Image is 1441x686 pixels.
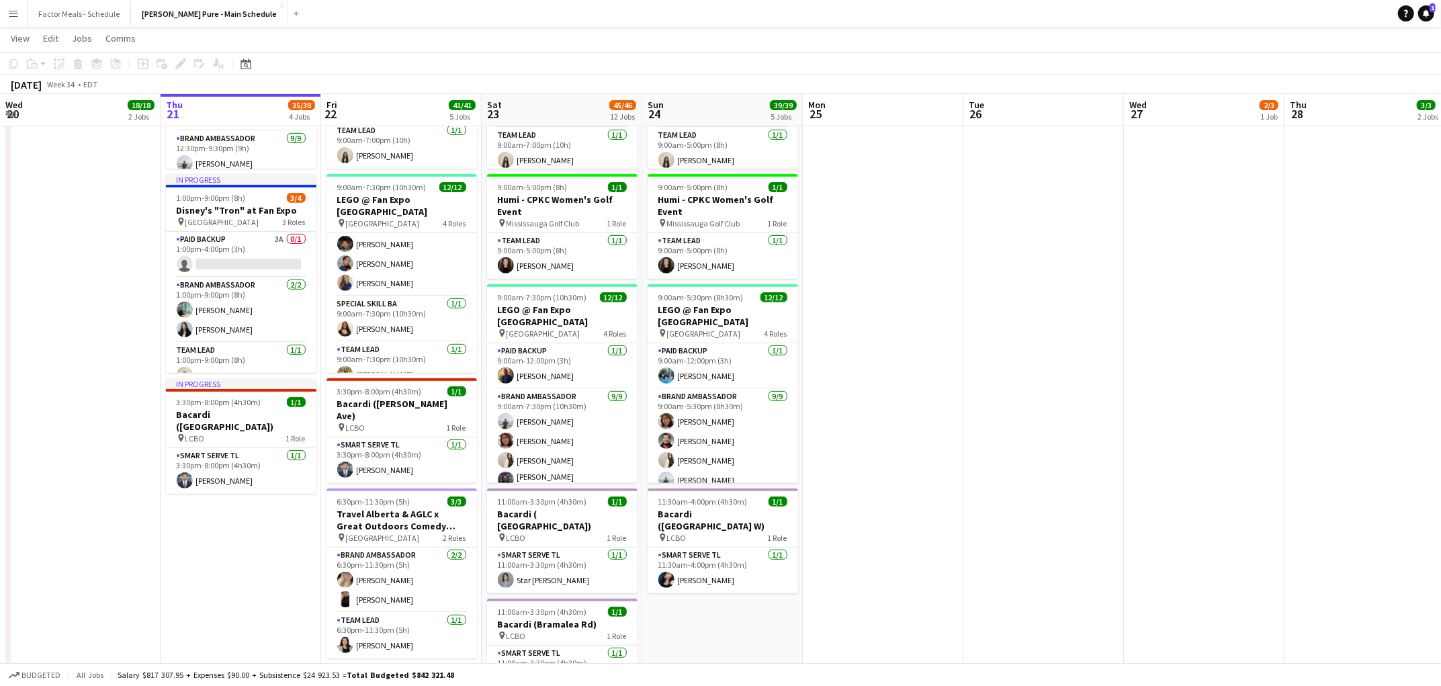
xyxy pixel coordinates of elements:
span: Jobs [72,32,92,44]
span: 11:00am-3:30pm (4h30m) [498,497,587,507]
h3: Humi - CPKC Women's Golf Event [648,194,798,218]
span: 22 [324,106,337,122]
app-job-card: In progress1:00pm-9:00pm (8h)3/4Disney's "Tron" at Fan Expo [GEOGRAPHIC_DATA]3 RolesPaid Backup3A... [166,174,316,373]
a: Jobs [67,30,97,47]
span: 3/3 [447,497,466,507]
span: 1/1 [769,497,787,507]
div: 2 Jobs [1417,112,1438,122]
span: 4 Roles [443,218,466,228]
span: 1 Role [768,533,787,543]
span: 11:30am-4:00pm (4h30m) [658,497,748,507]
app-card-role: Smart Serve TL1/111:30am-4:00pm (4h30m)[PERSON_NAME] [648,548,798,593]
span: 1 Role [447,423,466,433]
span: 9:00am-7:30pm (10h30m) [498,292,587,302]
span: LCBO [507,631,526,641]
div: 2 Jobs [128,112,154,122]
div: 4 Jobs [289,112,314,122]
button: Factor Meals - Schedule [28,1,131,27]
app-card-role: Team Lead1/19:00am-7:00pm (10h)[PERSON_NAME] [487,128,638,173]
a: View [5,30,35,47]
span: 4 Roles [604,329,627,339]
app-job-card: 3:30pm-8:00pm (4h30m)1/1Bacardi ([PERSON_NAME] Ave) LCBO1 RoleSmart Serve TL1/13:30pm-8:00pm (4h3... [326,378,477,483]
span: 1 [1430,3,1436,12]
span: 1/1 [287,397,306,407]
app-card-role: Team Lead1/11:00pm-9:00pm (8h)[PERSON_NAME] [166,343,316,388]
span: Mississauga Golf Club [507,218,580,228]
app-job-card: 9:00am-7:30pm (10h30m)12/12LEGO @ Fan Expo [GEOGRAPHIC_DATA] [GEOGRAPHIC_DATA]4 RolesPaid Backup1... [487,284,638,483]
span: Thu [166,99,183,111]
span: 41/41 [449,100,476,110]
app-card-role: Special Skill BA1/19:00am-7:30pm (10h30m)[PERSON_NAME] [326,296,477,342]
h3: Disney's "Tron" at Fan Expo [166,204,316,216]
h3: LEGO @ Fan Expo [GEOGRAPHIC_DATA] [326,194,477,218]
div: EDT [83,79,97,89]
app-job-card: 9:00am-5:00pm (8h)1/1Humi - CPKC Women's Golf Event Mississauga Golf Club1 RoleTeam Lead1/19:00am... [487,174,638,279]
app-card-role: Team Lead1/19:00am-7:30pm (10h30m)[PERSON_NAME] [326,342,477,388]
span: Total Budgeted $842 321.48 [347,670,454,680]
span: 26 [967,106,984,122]
div: 5 Jobs [771,112,796,122]
span: 1 Role [607,533,627,543]
app-job-card: 9:00am-7:30pm (10h30m)12/12LEGO @ Fan Expo [GEOGRAPHIC_DATA] [GEOGRAPHIC_DATA]4 Roles[PERSON_NAME... [326,174,477,373]
span: 12/12 [439,182,466,192]
span: 18/18 [128,100,155,110]
app-card-role: Team Lead1/19:00am-7:00pm (10h)[PERSON_NAME] [326,123,477,169]
span: 1/1 [447,386,466,396]
h3: Bacardi ([GEOGRAPHIC_DATA]) [166,409,316,433]
app-job-card: 11:30am-4:00pm (4h30m)1/1Bacardi ([GEOGRAPHIC_DATA] W) LCBO1 RoleSmart Serve TL1/111:30am-4:00pm ... [648,488,798,593]
span: 21 [164,106,183,122]
span: [GEOGRAPHIC_DATA] [667,329,741,339]
span: 1 Role [768,218,787,228]
app-card-role: Brand Ambassador9/99:00am-7:30pm (10h30m)[PERSON_NAME][PERSON_NAME][PERSON_NAME][PERSON_NAME] [PE... [487,389,638,595]
app-card-role: Team Lead1/19:00am-5:00pm (8h)[PERSON_NAME] [648,128,798,173]
span: [GEOGRAPHIC_DATA] [346,218,420,228]
span: 9:00am-5:00pm (8h) [498,182,568,192]
span: 12/12 [760,292,787,302]
span: Mon [808,99,826,111]
span: 45/46 [609,100,636,110]
span: [GEOGRAPHIC_DATA] [346,533,420,543]
app-card-role: Smart Serve TL1/13:30pm-8:00pm (4h30m)[PERSON_NAME] [166,448,316,494]
div: In progress [166,378,316,389]
div: 1 Job [1260,112,1278,122]
a: 1 [1418,5,1434,22]
h3: LEGO @ Fan Expo [GEOGRAPHIC_DATA] [487,304,638,328]
span: Sat [487,99,502,111]
button: Budgeted [7,668,62,683]
span: Tue [969,99,984,111]
app-card-role: Team Lead1/16:30pm-11:30pm (5h)[PERSON_NAME] [326,613,477,658]
app-card-role: Brand Ambassador9/912:30pm-9:30pm (9h)[PERSON_NAME] [166,131,316,337]
span: 1 Role [286,433,306,443]
app-job-card: In progress3:30pm-8:00pm (4h30m)1/1Bacardi ([GEOGRAPHIC_DATA]) LCBO1 RoleSmart Serve TL1/13:30pm-... [166,378,316,494]
h3: Bacardi (Bramalea Rd) [487,618,638,630]
span: [GEOGRAPHIC_DATA] [185,217,259,227]
span: 3 Roles [283,217,306,227]
span: LCBO [507,533,526,543]
span: 12/12 [600,292,627,302]
div: Salary $817 307.95 + Expenses $90.00 + Subsistence $24 923.53 = [118,670,454,680]
span: Sun [648,99,664,111]
span: View [11,32,30,44]
span: 1 Role [607,631,627,641]
span: 35/38 [288,100,315,110]
span: LCBO [667,533,687,543]
span: Wed [1129,99,1147,111]
span: 23 [485,106,502,122]
span: [GEOGRAPHIC_DATA] [507,329,580,339]
app-card-role: Smart Serve TL1/111:00am-3:30pm (4h30m)Star [PERSON_NAME] [487,548,638,593]
h3: Travel Alberta & AGLC x Great Outdoors Comedy Festival [GEOGRAPHIC_DATA] [326,508,477,532]
span: 3:30pm-8:00pm (4h30m) [177,397,261,407]
app-card-role: Smart Serve TL1/13:30pm-8:00pm (4h30m)[PERSON_NAME] [326,437,477,483]
span: 4 Roles [765,329,787,339]
app-job-card: 9:00am-5:30pm (8h30m)12/12LEGO @ Fan Expo [GEOGRAPHIC_DATA] [GEOGRAPHIC_DATA]4 RolesPaid Backup1/... [648,284,798,483]
span: 9:00am-5:30pm (8h30m) [658,292,744,302]
span: All jobs [74,670,106,680]
app-card-role: Paid Backup1/19:00am-12:00pm (3h)[PERSON_NAME] [487,343,638,389]
span: Edit [43,32,58,44]
app-job-card: 9:00am-5:00pm (8h)1/1Humi - CPKC Women's Golf Event Mississauga Golf Club1 RoleTeam Lead1/19:00am... [648,174,798,279]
